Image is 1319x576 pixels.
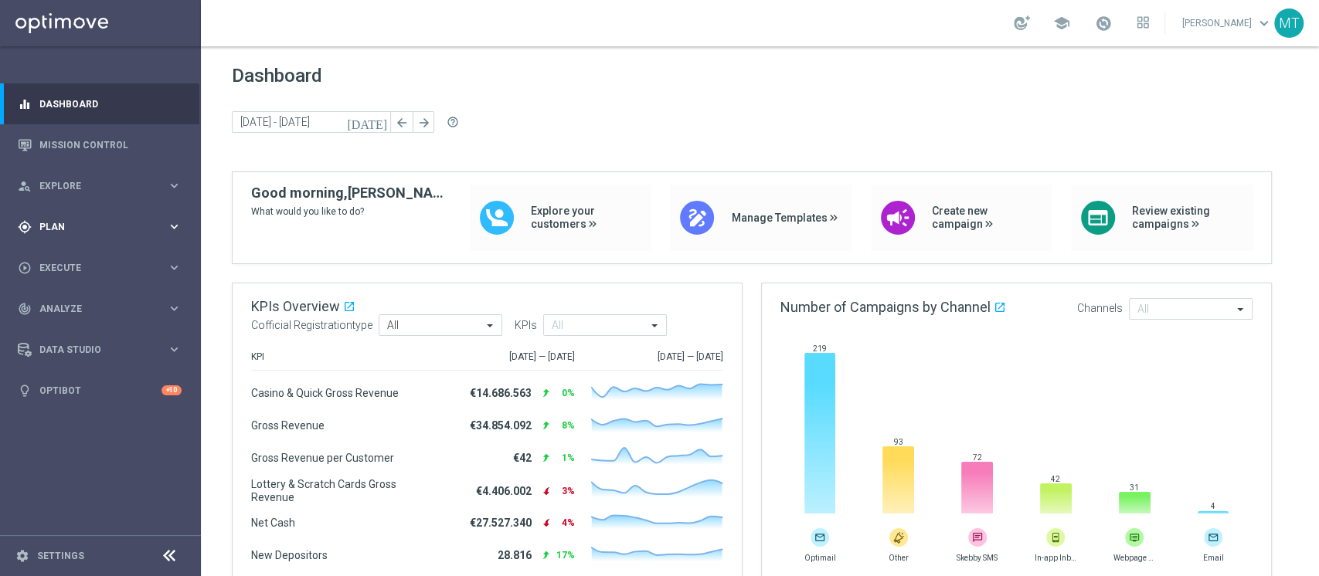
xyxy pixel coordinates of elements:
button: person_search Explore keyboard_arrow_right [17,180,182,192]
button: gps_fixed Plan keyboard_arrow_right [17,221,182,233]
span: Explore [39,181,167,191]
i: play_circle_outline [18,261,32,275]
span: Plan [39,222,167,232]
span: Analyze [39,304,167,313]
a: Optibot [39,370,161,411]
i: keyboard_arrow_right [167,260,182,275]
a: Dashboard [39,83,182,124]
i: keyboard_arrow_right [167,301,182,316]
a: Settings [37,551,84,561]
div: +10 [161,385,182,395]
i: track_changes [18,302,32,316]
i: keyboard_arrow_right [167,219,182,234]
span: keyboard_arrow_down [1256,15,1273,32]
i: lightbulb [18,384,32,398]
i: settings [15,549,29,563]
i: person_search [18,179,32,193]
button: lightbulb Optibot +10 [17,385,182,397]
div: Data Studio [18,343,167,357]
div: Explore [18,179,167,193]
div: Dashboard [18,83,182,124]
div: Optibot [18,370,182,411]
div: Plan [18,220,167,234]
button: Mission Control [17,139,182,151]
i: keyboard_arrow_right [167,178,182,193]
div: MT [1274,8,1304,38]
a: Mission Control [39,124,182,165]
a: [PERSON_NAME]keyboard_arrow_down [1181,12,1274,35]
div: Execute [18,261,167,275]
div: Mission Control [18,124,182,165]
div: Analyze [18,302,167,316]
button: play_circle_outline Execute keyboard_arrow_right [17,262,182,274]
i: equalizer [18,97,32,111]
button: Data Studio keyboard_arrow_right [17,344,182,356]
span: Data Studio [39,345,167,354]
button: track_changes Analyze keyboard_arrow_right [17,303,182,315]
i: keyboard_arrow_right [167,342,182,357]
i: gps_fixed [18,220,32,234]
span: Execute [39,263,167,273]
button: equalizer Dashboard [17,98,182,110]
span: school [1053,15,1070,32]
